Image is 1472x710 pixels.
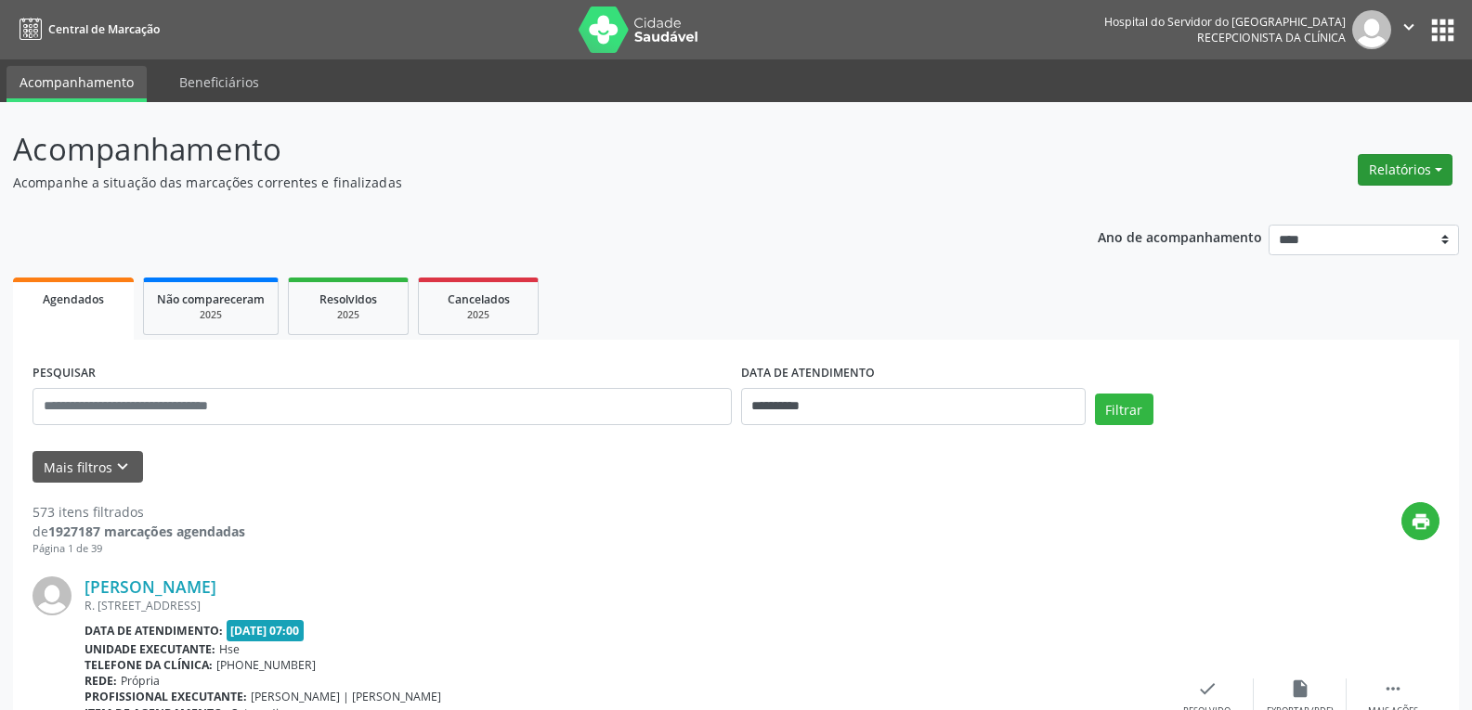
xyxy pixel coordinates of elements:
[1104,14,1346,30] div: Hospital do Servidor do [GEOGRAPHIC_DATA]
[1401,502,1439,540] button: print
[112,457,133,477] i: keyboard_arrow_down
[1391,10,1426,49] button: 
[1095,394,1153,425] button: Filtrar
[48,523,245,540] strong: 1927187 marcações agendadas
[741,359,875,388] label: DATA DE ATENDIMENTO
[227,620,305,641] span: [DATE] 07:00
[7,66,147,102] a: Acompanhamento
[448,291,510,307] span: Cancelados
[13,14,160,45] a: Central de Marcação
[48,21,160,37] span: Central de Marcação
[13,126,1025,173] p: Acompanhamento
[1358,154,1452,186] button: Relatórios
[251,689,441,704] span: [PERSON_NAME] | [PERSON_NAME]
[33,541,245,557] div: Página 1 de 39
[33,522,245,541] div: de
[166,66,272,98] a: Beneficiários
[219,641,240,657] span: Hse
[85,689,247,704] b: Profissional executante:
[1411,511,1431,532] i: print
[85,576,216,597] a: [PERSON_NAME]
[33,502,245,522] div: 573 itens filtrados
[1426,14,1459,46] button: apps
[85,673,117,689] b: Rede:
[85,641,215,657] b: Unidade executante:
[1399,17,1419,37] i: 
[432,308,525,322] div: 2025
[13,173,1025,192] p: Acompanhe a situação das marcações correntes e finalizadas
[1098,225,1262,248] p: Ano de acompanhamento
[1290,678,1310,699] i: insert_drive_file
[85,598,1161,613] div: R. [STREET_ADDRESS]
[121,673,160,689] span: Própria
[1352,10,1391,49] img: img
[1197,678,1218,699] i: check
[216,657,316,673] span: [PHONE_NUMBER]
[33,359,96,388] label: PESQUISAR
[85,623,223,639] b: Data de atendimento:
[1383,678,1403,699] i: 
[85,657,213,673] b: Telefone da clínica:
[43,291,104,307] span: Agendados
[319,291,377,307] span: Resolvidos
[33,451,143,484] button: Mais filtroskeyboard_arrow_down
[33,576,72,615] img: img
[157,291,265,307] span: Não compareceram
[1197,30,1346,45] span: Recepcionista da clínica
[157,308,265,322] div: 2025
[302,308,395,322] div: 2025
